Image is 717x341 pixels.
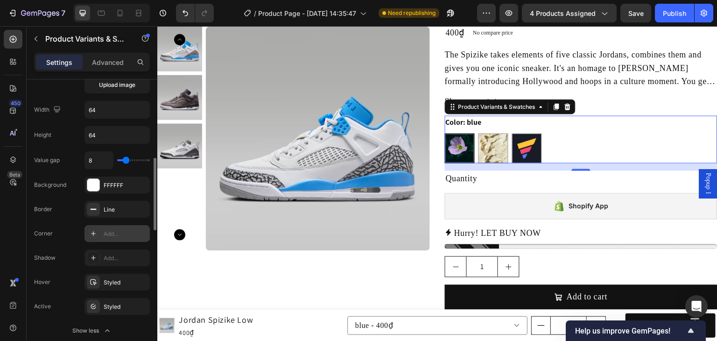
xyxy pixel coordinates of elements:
button: increment [341,230,362,250]
div: Add to cart [409,264,450,277]
span: / [254,8,256,18]
div: Background [34,181,66,189]
div: Active [34,302,51,311]
div: FFFFFF [104,181,148,190]
button: 4 products assigned [522,4,617,22]
p: Advanced [92,57,124,67]
button: Show survey - Help us improve GemPages! [575,325,696,336]
button: Publish [655,4,694,22]
button: Show less [34,322,150,339]
input: Auto [85,127,149,143]
p: 7 [61,7,65,19]
div: Line [104,206,148,214]
div: Open Intercom Messenger [685,295,708,318]
div: Quantity [288,144,560,160]
p: The Spizike takes elements of five classic Jordans, combines them and gives you one iconic sneake... [288,23,559,86]
p: Settings [46,57,72,67]
span: Need republishing [388,9,436,17]
span: Product Page - [DATE] 14:35:47 [258,8,356,18]
legend: Color: blue [288,89,325,102]
div: Product Variants & Swatches [299,76,380,85]
button: Carousel Next Arrow [17,203,28,214]
div: Value gap [34,156,60,164]
div: Add... [104,230,148,238]
button: Upload image [84,77,150,93]
button: Carousel Back Arrow [17,7,28,19]
div: 450 [9,99,22,107]
span: Popup 1 [546,147,555,168]
div: Beta [7,171,22,178]
input: Auto [85,152,113,169]
div: Undo/Redo [176,4,214,22]
input: quantity [309,230,341,250]
p: Hurry! LET BUY NOW [297,200,384,214]
div: Publish [663,8,686,18]
span: Upload image [99,81,135,89]
span: Show more [288,68,329,82]
p: No compare price [316,3,356,9]
div: Height [34,131,51,139]
button: Show more [288,68,560,82]
div: Shopify App [412,174,451,185]
div: Width [34,104,63,116]
iframe: Design area [157,26,717,341]
div: Add... [104,254,148,263]
div: Styled [104,278,148,287]
input: Auto [85,101,149,118]
p: Product Variants & Swatches [45,33,125,44]
button: Save [620,4,651,22]
div: Show less [72,326,112,335]
button: 7 [4,4,70,22]
span: Save [628,9,644,17]
div: Border [34,205,52,213]
div: Corner [34,229,53,238]
div: Styled [104,303,148,311]
span: 4 products assigned [530,8,596,18]
button: Add to cart [288,258,560,283]
button: decrement [288,230,309,250]
span: Help us improve GemPages! [575,327,685,335]
div: Shadow [34,254,56,262]
div: Hover [34,278,50,286]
